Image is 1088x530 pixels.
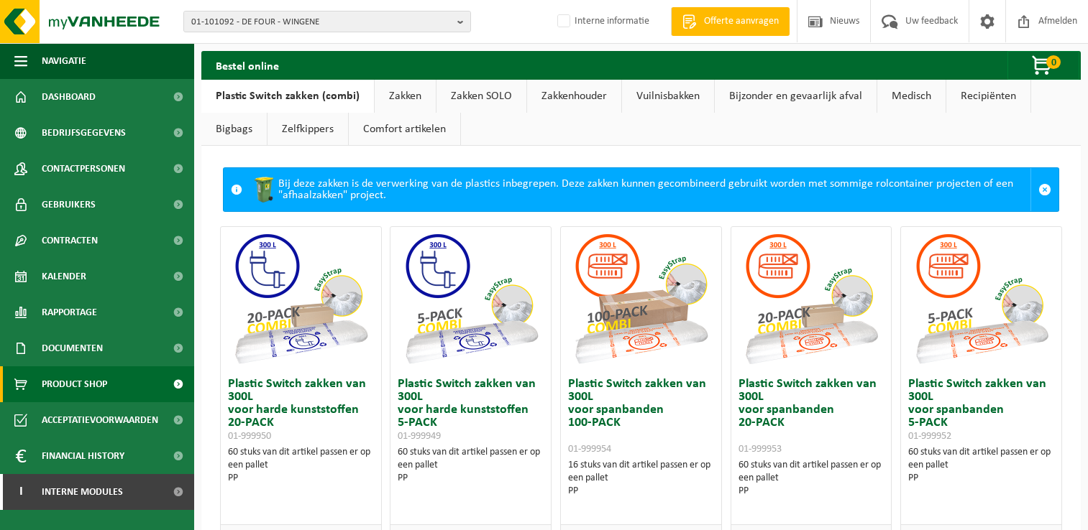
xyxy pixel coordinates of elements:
[715,80,877,113] a: Bijzonder en gevaarlijk afval
[568,444,611,455] span: 01-999954
[201,113,267,146] a: Bigbags
[42,474,123,510] span: Interne modules
[908,378,1054,442] h3: Plastic Switch zakken van 300L voor spanbanden 5-PACK
[42,330,103,366] span: Documenten
[42,187,96,223] span: Gebruikers
[398,446,544,485] div: 60 stuks van dit artikel passen er op een pallet
[250,168,1030,211] div: Bij deze zakken is de verwerking van de plastics inbegrepen. Deze zakken kunnen gecombineerd gebr...
[527,80,621,113] a: Zakkenhouder
[399,227,543,371] img: 01-999949
[739,444,782,455] span: 01-999953
[42,259,86,294] span: Kalender
[42,294,97,330] span: Rapportage
[42,43,86,79] span: Navigatie
[228,472,374,485] div: PP
[908,431,951,442] span: 01-999952
[671,7,790,36] a: Offerte aanvragen
[1030,168,1059,211] a: Sluit melding
[349,113,460,146] a: Comfort artikelen
[739,227,883,371] img: 01-999953
[739,459,884,498] div: 60 stuks van dit artikel passen er op een pallet
[42,79,96,115] span: Dashboard
[568,378,714,455] h3: Plastic Switch zakken van 300L voor spanbanden 100-PACK
[398,472,544,485] div: PP
[42,223,98,259] span: Contracten
[1007,51,1079,80] button: 0
[398,431,441,442] span: 01-999949
[569,227,713,371] img: 01-999954
[946,80,1030,113] a: Recipiënten
[42,151,125,187] span: Contactpersonen
[201,51,293,79] h2: Bestel online
[42,402,158,438] span: Acceptatievoorwaarden
[201,80,374,113] a: Plastic Switch zakken (combi)
[910,227,1053,371] img: 01-999952
[375,80,436,113] a: Zakken
[250,175,278,204] img: WB-0240-HPE-GN-50.png
[1046,55,1061,69] span: 0
[42,366,107,402] span: Product Shop
[554,11,649,32] label: Interne informatie
[739,485,884,498] div: PP
[908,472,1054,485] div: PP
[228,378,374,442] h3: Plastic Switch zakken van 300L voor harde kunststoffen 20-PACK
[42,115,126,151] span: Bedrijfsgegevens
[700,14,782,29] span: Offerte aanvragen
[42,438,124,474] span: Financial History
[908,446,1054,485] div: 60 stuks van dit artikel passen er op een pallet
[398,378,544,442] h3: Plastic Switch zakken van 300L voor harde kunststoffen 5-PACK
[568,485,714,498] div: PP
[183,11,471,32] button: 01-101092 - DE FOUR - WINGENE
[568,459,714,498] div: 16 stuks van dit artikel passen er op een pallet
[877,80,946,113] a: Medisch
[436,80,526,113] a: Zakken SOLO
[191,11,452,33] span: 01-101092 - DE FOUR - WINGENE
[739,378,884,455] h3: Plastic Switch zakken van 300L voor spanbanden 20-PACK
[268,113,348,146] a: Zelfkippers
[228,431,271,442] span: 01-999950
[228,446,374,485] div: 60 stuks van dit artikel passen er op een pallet
[622,80,714,113] a: Vuilnisbakken
[229,227,372,371] img: 01-999950
[14,474,27,510] span: I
